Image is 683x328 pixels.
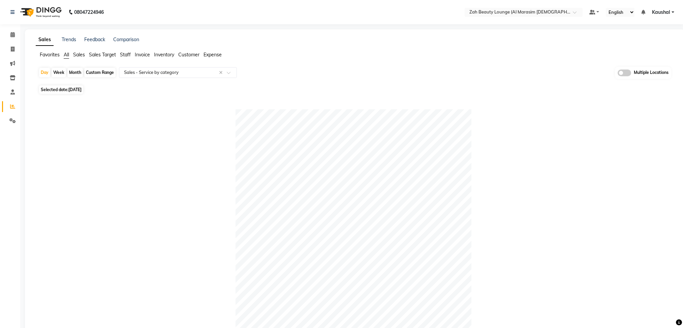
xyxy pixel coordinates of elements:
span: Favorites [40,52,60,58]
span: Kaushal [652,9,670,16]
div: Custom Range [84,68,116,77]
div: Month [67,68,83,77]
span: Customer [178,52,199,58]
span: All [64,52,69,58]
a: Feedback [84,36,105,43]
span: Sales Target [89,52,116,58]
span: Staff [120,52,131,58]
span: Expense [204,52,222,58]
img: logo [17,3,63,22]
span: Multiple Locations [634,70,669,76]
b: 08047224946 [74,3,104,22]
span: Clear all [219,69,225,76]
div: Day [39,68,50,77]
a: Comparison [113,36,139,43]
span: Invoice [135,52,150,58]
a: Sales [36,34,54,46]
span: Inventory [154,52,174,58]
span: [DATE] [68,87,82,92]
a: Trends [62,36,76,43]
div: Week [52,68,66,77]
span: Selected date: [39,85,83,94]
span: Sales [73,52,85,58]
